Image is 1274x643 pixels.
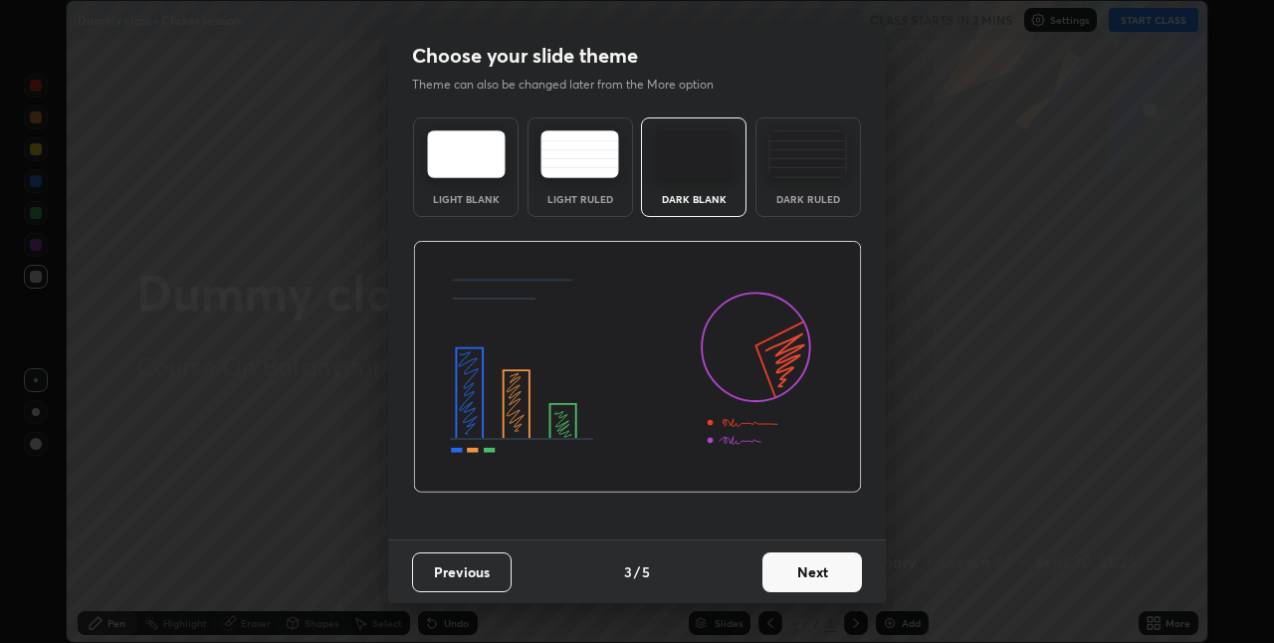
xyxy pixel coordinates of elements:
button: Previous [412,552,512,592]
div: Light Blank [426,194,506,204]
div: Dark Blank [654,194,734,204]
img: darkRuledTheme.de295e13.svg [768,130,847,178]
p: Theme can also be changed later from the More option [412,76,735,94]
div: Dark Ruled [768,194,848,204]
h4: / [634,561,640,582]
div: Light Ruled [540,194,620,204]
img: lightTheme.e5ed3b09.svg [427,130,506,178]
img: lightRuledTheme.5fabf969.svg [540,130,619,178]
h4: 3 [624,561,632,582]
button: Next [762,552,862,592]
img: darkThemeBanner.d06ce4a2.svg [413,241,862,494]
h2: Choose your slide theme [412,43,638,69]
h4: 5 [642,561,650,582]
img: darkTheme.f0cc69e5.svg [655,130,734,178]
